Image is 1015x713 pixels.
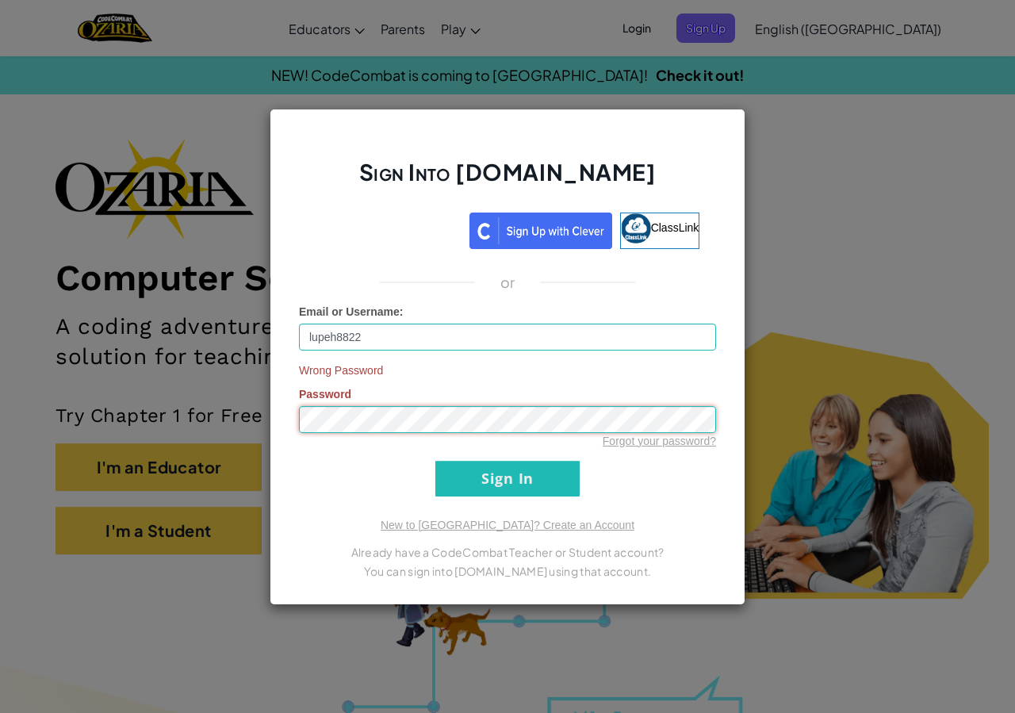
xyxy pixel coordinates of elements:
[435,461,580,496] input: Sign In
[603,435,716,447] a: Forgot your password?
[308,211,469,246] iframe: Sign in with Google Button
[299,388,351,401] span: Password
[316,211,462,246] div: Sign in with Google. Opens in new tab
[316,213,462,249] a: Sign in with Google. Opens in new tab
[621,213,651,243] img: classlink-logo-small.png
[299,562,716,581] p: You can sign into [DOMAIN_NAME] using that account.
[651,220,699,233] span: ClassLink
[469,213,612,249] img: clever_sso_button@2x.png
[299,157,716,203] h2: Sign Into [DOMAIN_NAME]
[500,273,515,292] p: or
[299,304,404,320] label: :
[299,542,716,562] p: Already have a CodeCombat Teacher or Student account?
[381,519,634,531] a: New to [GEOGRAPHIC_DATA]? Create an Account
[299,305,400,318] span: Email or Username
[299,362,716,378] span: Wrong Password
